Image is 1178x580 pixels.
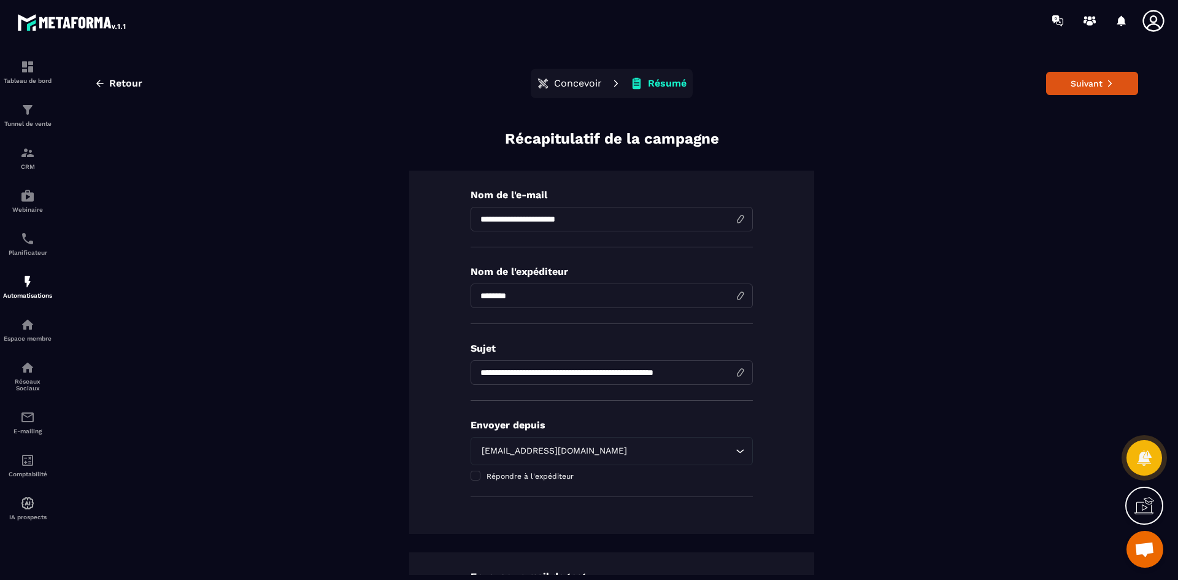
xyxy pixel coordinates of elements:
[3,120,52,127] p: Tunnel de vente
[471,437,753,465] div: Search for option
[3,401,52,444] a: emailemailE-mailing
[3,444,52,487] a: accountantaccountantComptabilité
[3,136,52,179] a: formationformationCRM
[471,266,753,277] p: Nom de l'expéditeur
[3,77,52,84] p: Tableau de bord
[3,471,52,478] p: Comptabilité
[626,71,690,96] button: Résumé
[487,472,574,481] span: Répondre à l'expéditeur
[648,77,687,90] p: Résumé
[3,428,52,435] p: E-mailing
[20,496,35,511] img: automations
[20,360,35,375] img: social-network
[20,317,35,332] img: automations
[20,102,35,117] img: formation
[554,77,602,90] p: Concevoir
[3,265,52,308] a: automationsautomationsAutomatisations
[3,514,52,520] p: IA prospects
[20,145,35,160] img: formation
[3,378,52,392] p: Réseaux Sociaux
[505,129,719,149] p: Récapitulatif de la campagne
[471,342,753,354] p: Sujet
[109,77,142,90] span: Retour
[3,206,52,213] p: Webinaire
[3,292,52,299] p: Automatisations
[85,72,152,95] button: Retour
[533,71,606,96] button: Concevoir
[1126,531,1163,568] a: Ouvrir le chat
[3,249,52,256] p: Planificateur
[20,231,35,246] img: scheduler
[3,222,52,265] a: schedulerschedulerPlanificateur
[20,453,35,468] img: accountant
[3,351,52,401] a: social-networksocial-networkRéseaux Sociaux
[479,444,629,458] span: [EMAIL_ADDRESS][DOMAIN_NAME]
[20,188,35,203] img: automations
[3,163,52,170] p: CRM
[3,50,52,93] a: formationformationTableau de bord
[629,444,733,458] input: Search for option
[3,179,52,222] a: automationsautomationsWebinaire
[17,11,128,33] img: logo
[3,308,52,351] a: automationsautomationsEspace membre
[3,335,52,342] p: Espace membre
[471,189,753,201] p: Nom de l'e-mail
[3,93,52,136] a: formationformationTunnel de vente
[471,419,753,431] p: Envoyer depuis
[20,410,35,425] img: email
[20,274,35,289] img: automations
[20,60,35,74] img: formation
[1046,72,1138,95] button: Suivant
